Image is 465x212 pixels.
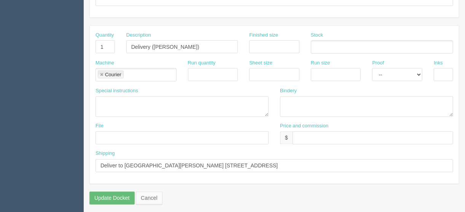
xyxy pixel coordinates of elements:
[96,87,138,95] label: Special instructions
[249,32,278,39] label: Finished size
[126,32,151,39] label: Description
[96,59,114,67] label: Machine
[105,72,121,77] div: Courier
[280,87,297,95] label: Bindery
[96,150,115,157] label: Shipping
[89,192,135,205] input: Update Docket
[434,59,443,67] label: Inks
[188,59,216,67] label: Run quantity
[311,59,330,67] label: Run size
[280,132,293,145] div: $
[311,32,323,39] label: Stock
[280,123,328,130] label: Price and commission
[96,32,114,39] label: Quantity
[136,192,162,205] a: Cancel
[249,59,272,67] label: Sheet size
[96,123,104,130] label: File
[372,59,384,67] label: Proof
[141,195,158,201] span: translation missing: en.helpers.links.cancel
